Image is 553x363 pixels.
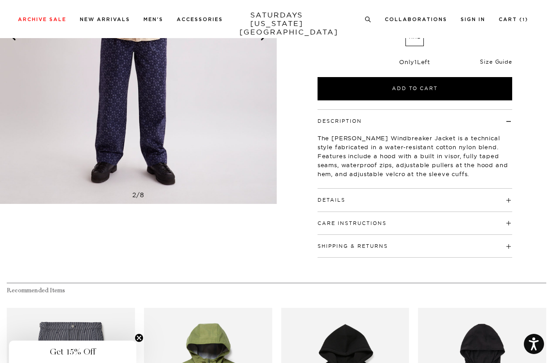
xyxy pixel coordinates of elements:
label: XXL [405,28,424,46]
small: 1 [523,18,525,22]
button: Description [318,119,362,124]
a: Men's [144,17,163,22]
a: Sign In [461,17,485,22]
span: Get 15% Off [50,346,96,357]
div: Only Left [318,58,512,66]
a: Accessories [177,17,223,22]
a: SATURDAYS[US_STATE][GEOGRAPHIC_DATA] [239,11,314,36]
h4: Recommended Items [7,287,546,294]
button: Details [318,198,345,203]
button: Close teaser [135,333,144,342]
div: Get 15% OffClose teaser [9,341,136,363]
a: Archive Sale [18,17,66,22]
span: 2 [132,191,136,199]
p: The [PERSON_NAME] Windbreaker Jacket is a technical style fabricated in a water-resistant cotton ... [318,134,512,178]
button: Care Instructions [318,221,387,226]
span: 8 [140,191,144,199]
span: 1 [414,58,417,65]
button: Add to Cart [318,77,512,100]
a: Size Guide [480,58,512,65]
button: Shipping & Returns [318,244,388,249]
a: New Arrivals [80,17,130,22]
a: Cart (1) [499,17,528,22]
a: Collaborations [385,17,447,22]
